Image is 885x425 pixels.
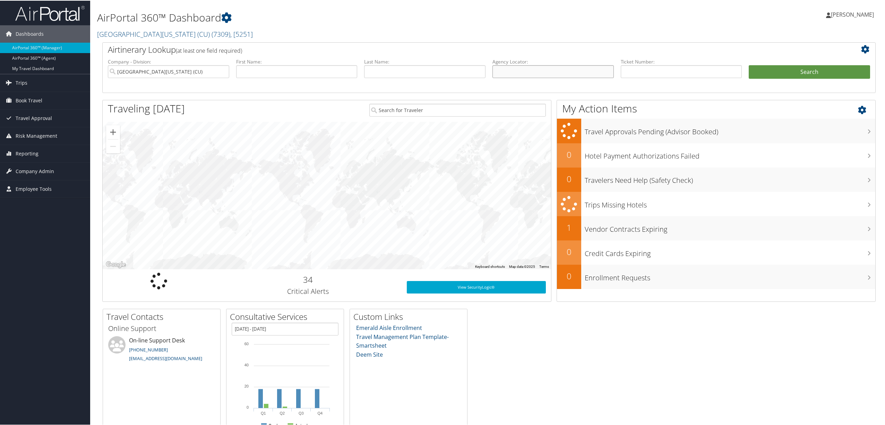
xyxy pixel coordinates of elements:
li: On-line Support Desk [105,335,218,364]
text: Q1 [261,410,266,415]
span: Reporting [16,144,38,162]
label: Agency Locator: [492,58,614,65]
a: [PERSON_NAME] [826,3,881,24]
span: Map data ©2025 [509,264,535,268]
h2: Custom Links [353,310,467,322]
label: Company - Division: [108,58,229,65]
button: Zoom out [106,139,120,153]
input: Search for Traveler [369,103,546,116]
text: Q2 [280,410,285,415]
tspan: 40 [244,362,249,366]
h2: 0 [557,270,581,281]
h3: Travelers Need Help (Safety Check) [585,171,875,185]
span: Trips [16,74,27,91]
a: Emerald Aisle Enrollment [356,323,422,331]
h1: Traveling [DATE] [108,101,185,115]
a: View SecurityLogic® [407,280,546,293]
text: Q4 [317,410,323,415]
span: ( 7309 ) [212,29,230,38]
img: Google [104,260,127,269]
h1: AirPortal 360™ Dashboard [97,10,620,24]
a: 1Vendor Contracts Expiring [557,215,875,240]
h3: Enrollment Requests [585,269,875,282]
label: First Name: [236,58,358,65]
h1: My Action Items [557,101,875,115]
h2: Airtinerary Lookup [108,43,806,55]
label: Ticket Number: [621,58,742,65]
a: 0Credit Cards Expiring [557,240,875,264]
h3: Hotel Payment Authorizations Failed [585,147,875,160]
h2: 1 [557,221,581,233]
h2: 34 [220,273,396,285]
a: Open this area in Google Maps (opens a new window) [104,260,127,269]
text: Q3 [299,410,304,415]
img: airportal-logo.png [15,5,85,21]
button: Zoom in [106,125,120,138]
span: Company Admin [16,162,54,179]
span: Book Travel [16,91,42,109]
label: Last Name: [364,58,486,65]
span: [PERSON_NAME] [831,10,874,18]
a: Terms (opens in new tab) [539,264,549,268]
a: [GEOGRAPHIC_DATA][US_STATE] (CU) [97,29,253,38]
h2: 0 [557,148,581,160]
h3: Credit Cards Expiring [585,245,875,258]
a: Travel Approvals Pending (Advisor Booked) [557,118,875,143]
button: Search [749,65,870,78]
h3: Trips Missing Hotels [585,196,875,209]
a: 0Hotel Payment Authorizations Failed [557,143,875,167]
span: Dashboards [16,25,44,42]
h2: 0 [557,172,581,184]
a: Travel Management Plan Template- Smartsheet [356,332,449,349]
h2: Consultative Services [230,310,344,322]
tspan: 60 [244,341,249,345]
a: Deem Site [356,350,383,358]
a: [EMAIL_ADDRESS][DOMAIN_NAME] [129,355,202,361]
button: Keyboard shortcuts [475,264,505,269]
a: [PHONE_NUMBER] [129,346,168,352]
a: Trips Missing Hotels [557,191,875,216]
span: Employee Tools [16,180,52,197]
span: Risk Management [16,127,57,144]
a: 0Enrollment Requests [557,264,875,288]
a: 0Travelers Need Help (Safety Check) [557,167,875,191]
tspan: 0 [247,405,249,409]
h3: Online Support [108,323,215,333]
span: (at least one field required) [176,46,242,54]
span: Travel Approval [16,109,52,126]
h2: Travel Contacts [106,310,220,322]
h3: Critical Alerts [220,286,396,296]
h2: 0 [557,245,581,257]
h3: Travel Approvals Pending (Advisor Booked) [585,123,875,136]
h3: Vendor Contracts Expiring [585,220,875,233]
span: , [ 5251 ] [230,29,253,38]
tspan: 20 [244,383,249,388]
